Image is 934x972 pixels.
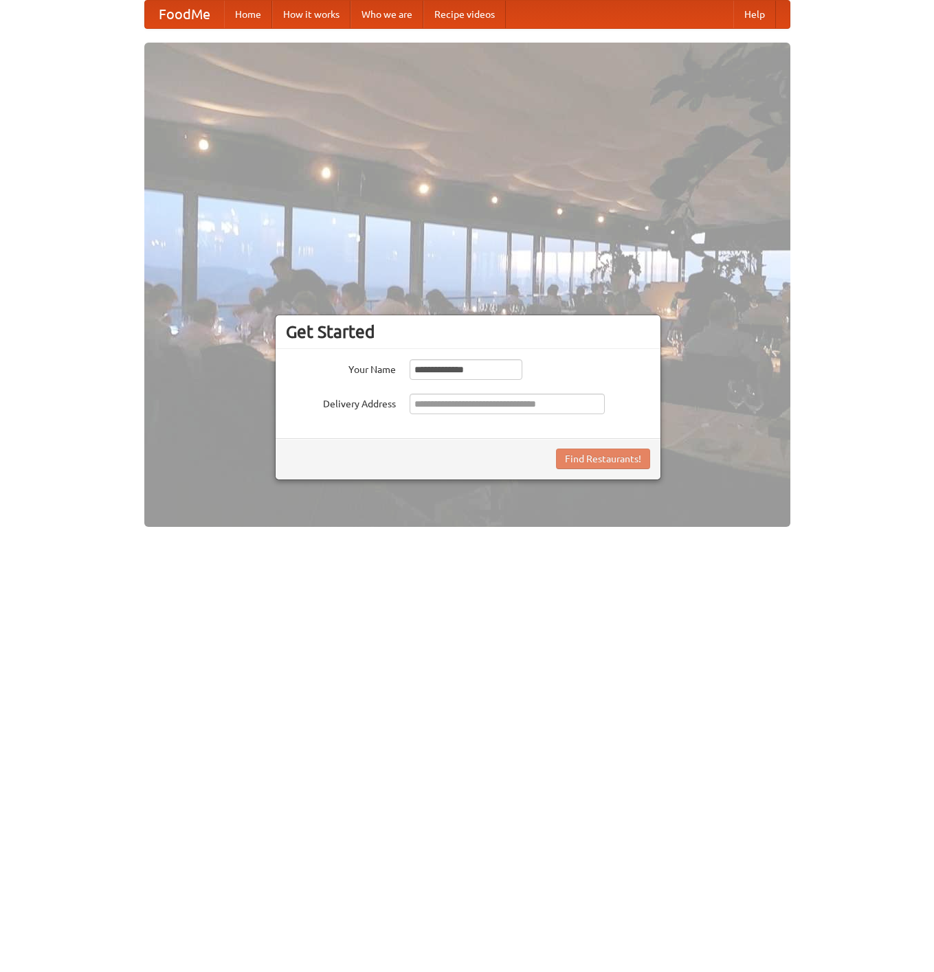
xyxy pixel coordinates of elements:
[733,1,776,28] a: Help
[286,359,396,376] label: Your Name
[145,1,224,28] a: FoodMe
[351,1,423,28] a: Who we are
[423,1,506,28] a: Recipe videos
[286,394,396,411] label: Delivery Address
[556,449,650,469] button: Find Restaurants!
[224,1,272,28] a: Home
[286,321,650,342] h3: Get Started
[272,1,351,28] a: How it works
